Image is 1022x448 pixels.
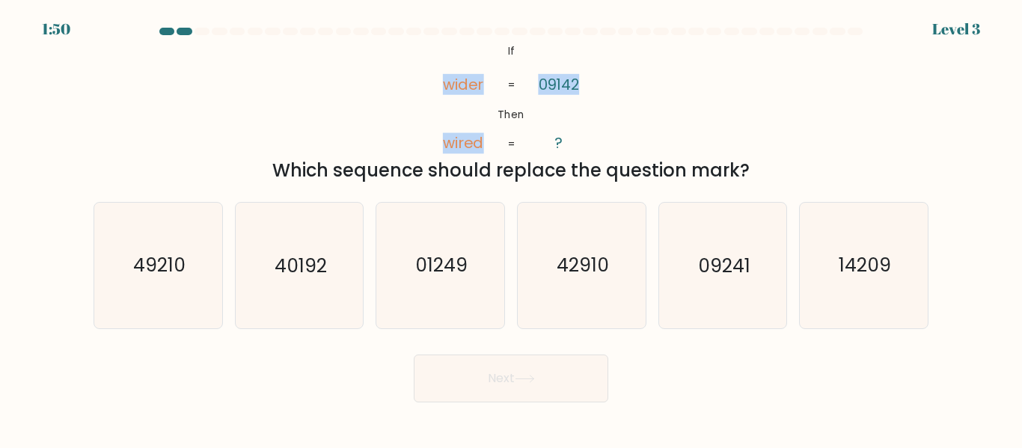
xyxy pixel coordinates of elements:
[415,253,468,279] text: 01249
[414,355,608,402] button: Next
[102,157,920,184] div: Which sequence should replace the question mark?
[555,133,563,154] tspan: ?
[508,43,515,58] tspan: If
[275,253,327,279] text: 40192
[839,253,891,279] text: 14209
[419,41,604,155] svg: @import url('[URL][DOMAIN_NAME]);
[133,253,186,279] text: 49210
[932,18,980,40] div: Level 3
[498,107,524,122] tspan: Then
[557,253,609,279] text: 42910
[508,136,515,151] tspan: =
[698,253,750,279] text: 09241
[508,77,515,92] tspan: =
[442,74,483,95] tspan: wider
[42,18,70,40] div: 1:50
[539,74,580,95] tspan: 09142
[442,133,483,154] tspan: wired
